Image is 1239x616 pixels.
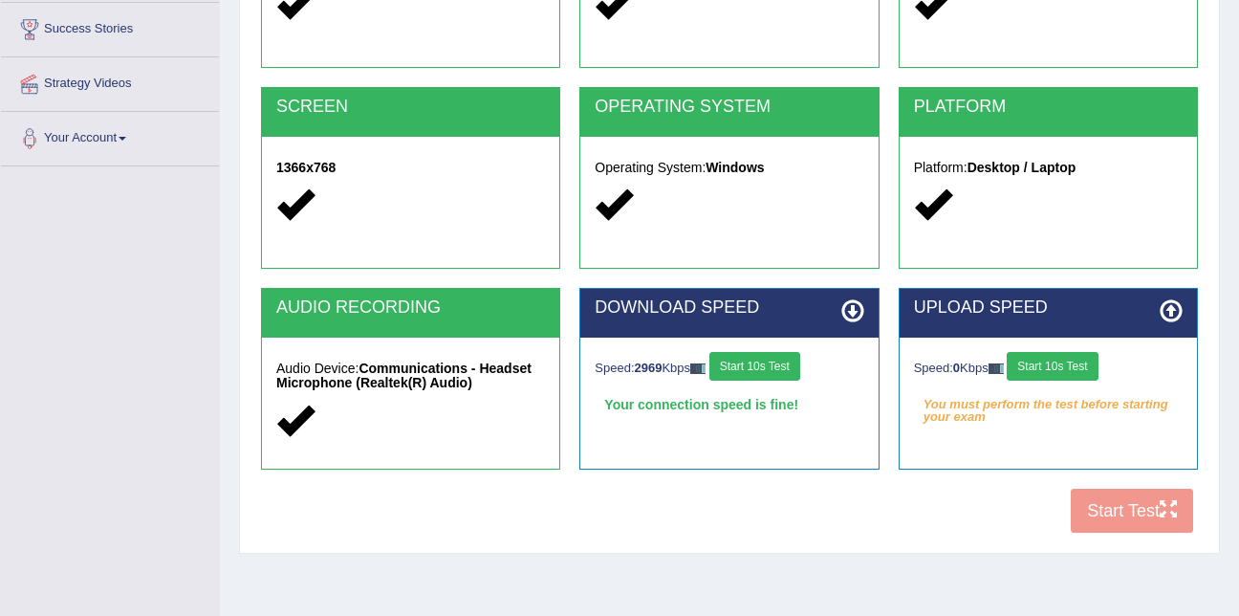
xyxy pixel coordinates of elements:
[1,3,219,51] a: Success Stories
[1,57,219,105] a: Strategy Videos
[276,160,336,175] strong: 1366x768
[1,112,219,160] a: Your Account
[914,352,1183,385] div: Speed: Kbps
[914,298,1183,318] h2: UPLOAD SPEED
[690,363,706,374] img: ajax-loader-fb-connection.gif
[276,98,545,117] h2: SCREEN
[709,352,800,381] button: Start 10s Test
[914,161,1183,175] h5: Platform:
[595,98,863,117] h2: OPERATING SYSTEM
[635,361,663,375] strong: 2969
[914,390,1183,419] em: You must perform the test before starting your exam
[967,160,1076,175] strong: Desktop / Laptop
[595,390,863,419] div: Your connection speed is fine!
[276,361,532,390] strong: Communications - Headset Microphone (Realtek(R) Audio)
[706,160,764,175] strong: Windows
[595,298,863,318] h2: DOWNLOAD SPEED
[953,361,960,375] strong: 0
[1007,352,1098,381] button: Start 10s Test
[989,363,1004,374] img: ajax-loader-fb-connection.gif
[595,161,863,175] h5: Operating System:
[276,362,545,391] h5: Audio Device:
[276,298,545,318] h2: AUDIO RECORDING
[595,352,863,385] div: Speed: Kbps
[914,98,1183,117] h2: PLATFORM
